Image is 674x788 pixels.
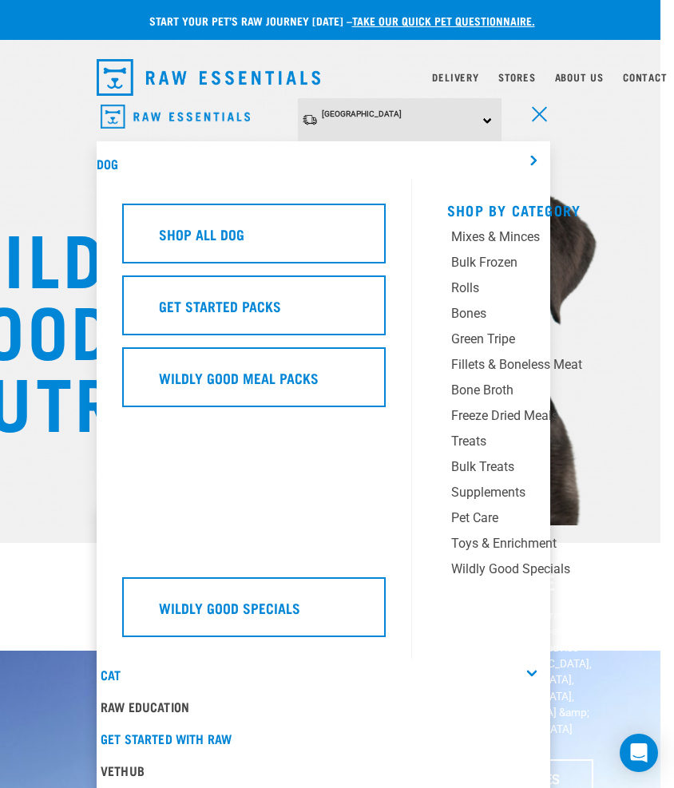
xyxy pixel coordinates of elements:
div: Bulk Frozen [451,253,635,272]
a: Vethub [97,754,550,786]
div: Bone Broth [451,381,635,400]
span: [GEOGRAPHIC_DATA] [322,109,402,118]
a: take our quick pet questionnaire. [352,18,535,23]
div: Fillets & Boneless Meat [451,355,635,374]
a: Bone Broth [447,381,647,406]
a: About Us [555,74,604,80]
a: Bulk Treats [447,457,647,483]
div: Mixes & Minces [451,228,635,247]
a: Pet Care [447,509,647,534]
nav: dropdown navigation [84,53,563,102]
img: Raw Essentials Logo [101,105,250,129]
div: Supplements [451,483,635,502]
a: Wildly Good Meal Packs [122,347,386,419]
a: Stores [498,74,536,80]
a: Wildly Good Specials [122,577,386,649]
a: Rolls [447,279,647,304]
a: Supplements [447,483,647,509]
a: Mixes & Minces [447,228,647,253]
a: Bulk Frozen [447,253,647,279]
div: Open Intercom Messenger [620,734,658,772]
a: Delivery [432,74,478,80]
h5: Shop By Category [447,202,647,215]
a: Fillets & Boneless Meat [447,355,647,381]
div: Freeze Dried Meals [451,406,635,426]
a: Treats [447,432,647,457]
h5: Wildly Good Specials [159,597,300,618]
img: Raw Essentials Logo [97,59,320,96]
div: Toys & Enrichment [451,534,635,553]
div: Treats [451,432,635,451]
a: Raw Education [97,691,550,723]
a: Cat [101,671,121,678]
div: Bulk Treats [451,457,635,477]
a: Dog [97,160,118,167]
h5: Shop All Dog [159,224,244,244]
img: van-moving.png [302,113,318,126]
a: menu [521,97,550,126]
a: Get Started Packs [122,275,386,347]
div: Wildly Good Specials [451,560,635,579]
a: Contact [623,74,668,80]
a: Bones [447,304,647,330]
a: Toys & Enrichment [447,534,647,560]
a: Green Tripe [447,330,647,355]
a: Wildly Good Specials [447,560,647,585]
div: Pet Care [451,509,635,528]
a: Get started with Raw [97,723,550,754]
div: Bones [451,304,635,323]
div: Green Tripe [451,330,635,349]
h5: Wildly Good Meal Packs [159,367,319,388]
div: Rolls [451,279,635,298]
a: Freeze Dried Meals [447,406,647,432]
h5: Get Started Packs [159,295,281,316]
a: Shop All Dog [122,204,386,275]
